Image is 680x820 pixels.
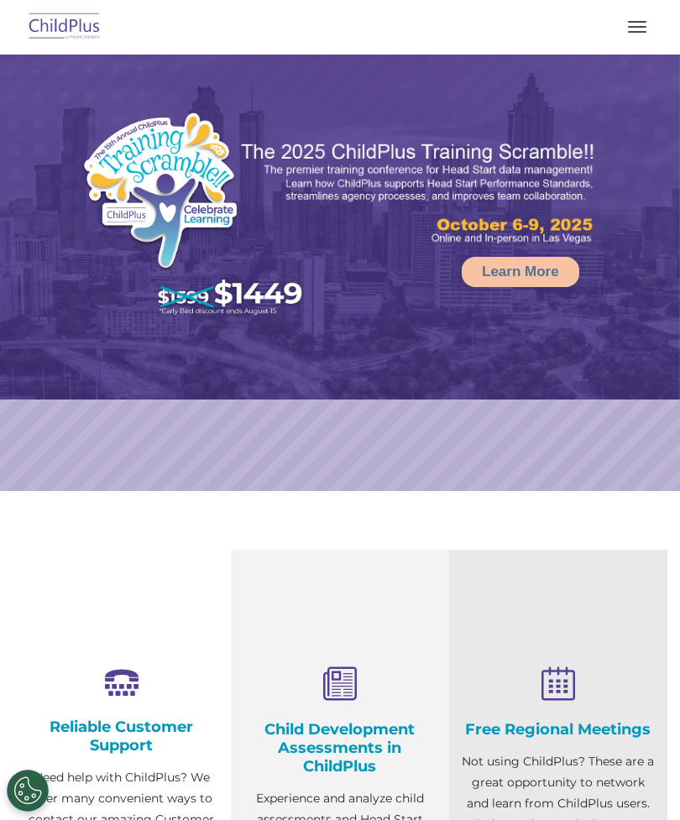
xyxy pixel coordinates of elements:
[25,718,218,755] h4: Reliable Customer Support
[25,8,104,47] img: ChildPlus by Procare Solutions
[243,720,437,776] h4: Child Development Assessments in ChildPlus
[462,257,579,287] a: Learn More
[462,720,655,739] h4: Free Regional Meetings
[7,770,49,812] button: Cookies Settings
